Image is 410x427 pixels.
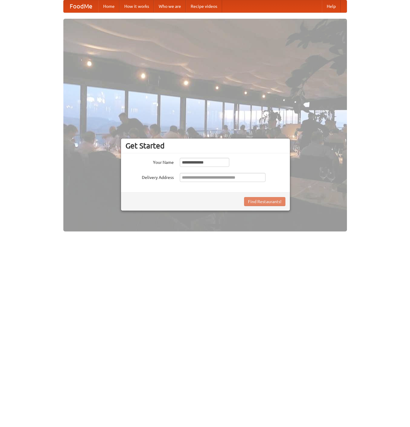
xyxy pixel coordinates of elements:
[186,0,222,12] a: Recipe videos
[126,158,174,165] label: Your Name
[98,0,119,12] a: Home
[154,0,186,12] a: Who we are
[126,141,285,150] h3: Get Started
[64,0,98,12] a: FoodMe
[244,197,285,206] button: Find Restaurants!
[322,0,341,12] a: Help
[119,0,154,12] a: How it works
[126,173,174,180] label: Delivery Address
